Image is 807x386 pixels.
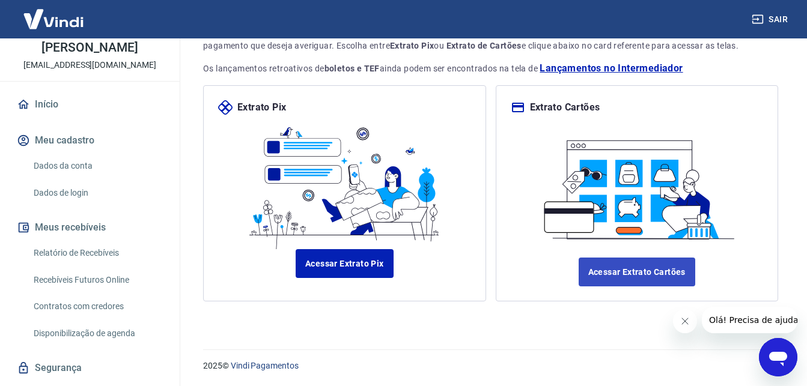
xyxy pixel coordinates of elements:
[14,355,165,381] a: Segurança
[23,59,156,71] p: [EMAIL_ADDRESS][DOMAIN_NAME]
[29,321,165,346] a: Disponibilização de agenda
[14,1,93,37] img: Vindi
[579,258,695,286] a: Acessar Extrato Cartões
[446,41,522,50] strong: Extrato de Cartões
[324,64,380,73] strong: boletos e TEF
[530,100,600,115] p: Extrato Cartões
[749,8,793,31] button: Sair
[243,115,445,249] img: ilustrapix.38d2ed8fdf785898d64e9b5bf3a9451d.svg
[702,307,797,333] iframe: Mensagem da empresa
[536,129,738,243] img: ilustracard.1447bf24807628a904eb562bb34ea6f9.svg
[759,338,797,376] iframe: Botão para abrir a janela de mensagens
[29,268,165,292] a: Recebíveis Futuros Online
[29,181,165,205] a: Dados de login
[673,309,697,333] iframe: Fechar mensagem
[237,100,286,115] p: Extrato Pix
[14,127,165,154] button: Meu cadastro
[29,294,165,319] a: Contratos com credores
[390,41,434,50] strong: Extrato Pix
[203,360,778,372] p: 2025 ©
[14,214,165,241] button: Meus recebíveis
[29,154,165,178] a: Dados da conta
[7,8,101,18] span: Olá! Precisa de ajuda?
[29,241,165,265] a: Relatório de Recebíveis
[41,41,138,54] p: [PERSON_NAME]
[540,61,683,76] a: Lançamentos no Intermediador
[231,361,299,370] a: Vindi Pagamentos
[296,249,394,278] a: Acessar Extrato Pix
[203,61,778,76] p: Os lançamentos retroativos de ainda podem ser encontrados na tela de
[14,91,165,118] a: Início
